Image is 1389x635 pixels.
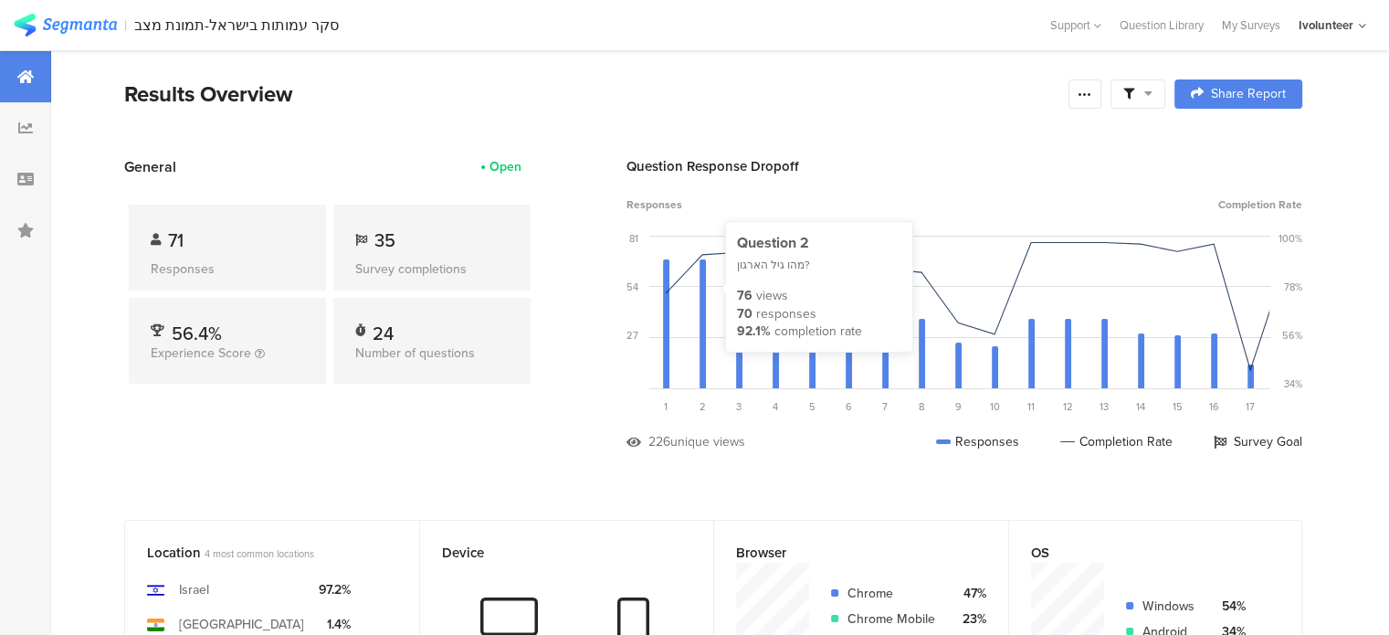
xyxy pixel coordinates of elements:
[955,399,962,414] span: 9
[626,328,638,343] div: 27
[626,196,682,213] span: Responses
[773,399,778,414] span: 4
[124,78,1059,111] div: Results Overview
[489,157,521,176] div: Open
[147,543,367,563] div: Location
[151,259,304,279] div: Responses
[1279,231,1302,246] div: 100%
[700,399,706,414] span: 2
[737,258,901,273] div: מהו גיל הארגון?
[1060,432,1173,451] div: Completion Rate
[1110,16,1213,34] a: Question Library
[737,233,901,253] div: Question 2
[774,323,862,341] div: completion rate
[355,259,509,279] div: Survey completions
[14,14,117,37] img: segmanta logo
[626,280,638,294] div: 54
[1282,328,1302,343] div: 56%
[319,615,351,634] div: 1.4%
[936,432,1019,451] div: Responses
[736,543,956,563] div: Browser
[1299,16,1353,34] div: Ivolunteer
[1100,399,1109,414] span: 13
[151,344,251,363] span: Experience Score
[442,543,662,563] div: Device
[670,432,745,451] div: unique views
[179,580,209,599] div: Israel
[626,156,1302,176] div: Question Response Dropoff
[919,399,924,414] span: 8
[134,16,339,34] div: סקר עמותות בישראל-תמונת מצב
[1136,399,1145,414] span: 14
[319,580,351,599] div: 97.2%
[205,546,314,561] span: 4 most common locations
[737,287,752,305] div: 76
[990,399,1000,414] span: 10
[374,227,395,254] span: 35
[1050,11,1101,39] div: Support
[809,399,816,414] span: 5
[1063,399,1073,414] span: 12
[1142,597,1199,616] div: Windows
[846,399,852,414] span: 6
[736,399,742,414] span: 3
[847,609,940,629] div: Chrome Mobile
[168,227,184,254] span: 71
[179,615,304,634] div: [GEOGRAPHIC_DATA]
[648,432,670,451] div: 226
[373,320,394,338] div: 24
[737,305,752,323] div: 70
[1246,399,1255,414] span: 17
[847,584,940,603] div: Chrome
[882,399,888,414] span: 7
[629,231,638,246] div: 81
[954,609,986,629] div: 23%
[172,320,222,347] span: 56.4%
[664,399,668,414] span: 1
[1211,88,1286,101] span: Share Report
[1213,16,1289,34] a: My Surveys
[1209,399,1219,414] span: 16
[737,323,771,341] div: 92.1%
[1173,399,1183,414] span: 15
[756,287,788,305] div: views
[124,156,176,177] span: General
[124,15,127,36] div: |
[1218,196,1302,213] span: Completion Rate
[756,305,816,323] div: responses
[1214,432,1302,451] div: Survey Goal
[355,344,475,363] span: Number of questions
[1031,543,1250,563] div: OS
[1284,280,1302,294] div: 78%
[954,584,986,603] div: 47%
[1027,399,1035,414] span: 11
[1214,597,1246,616] div: 54%
[1284,376,1302,391] div: 34%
